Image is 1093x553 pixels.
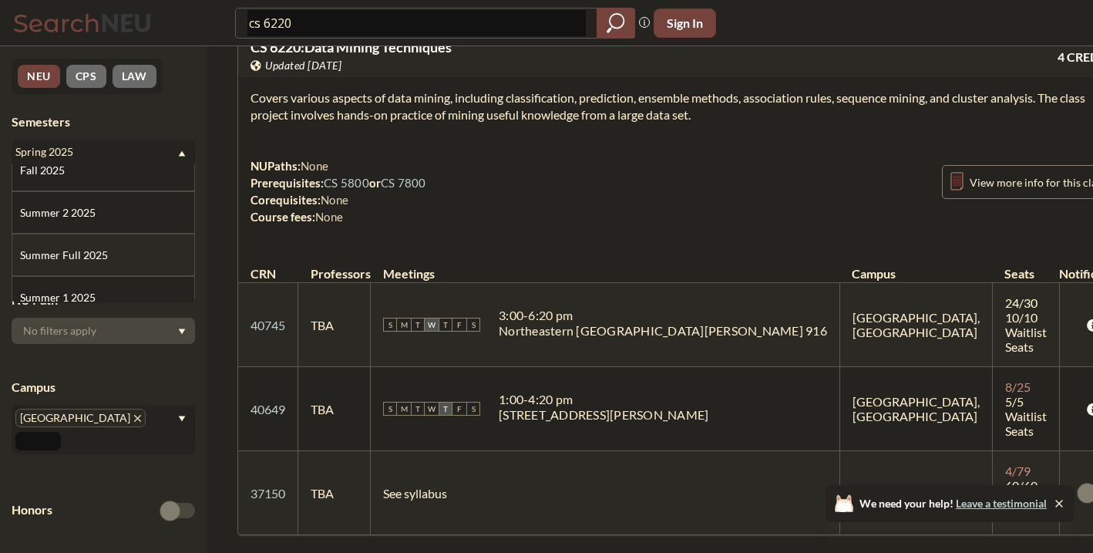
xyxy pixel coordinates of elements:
[12,113,195,130] div: Semesters
[839,250,992,283] th: Campus
[383,318,397,332] span: S
[247,10,586,36] input: Class, professor, course number, "phrase"
[251,39,452,56] span: CS 6220 : Data Mining Techniques
[654,8,716,38] button: Sign In
[1005,295,1038,310] span: 24 / 30
[411,318,425,332] span: T
[265,57,341,74] span: Updated [DATE]
[20,162,68,179] span: Fall 2025
[499,407,708,423] div: [STREET_ADDRESS][PERSON_NAME]
[321,193,348,207] span: None
[1005,464,1031,478] span: 4 / 79
[383,486,447,501] span: See syllabus
[298,250,371,283] th: Professors
[15,409,146,427] span: [GEOGRAPHIC_DATA]X to remove pill
[66,65,106,88] button: CPS
[439,402,452,416] span: T
[178,416,186,422] svg: Dropdown arrow
[381,176,426,190] a: CS 7800
[839,283,992,367] td: [GEOGRAPHIC_DATA], [GEOGRAPHIC_DATA]
[251,318,285,332] a: 40745
[251,157,426,225] div: NUPaths: Prerequisites: or Corequisites: Course fees:
[12,501,52,519] p: Honors
[956,497,1047,510] a: Leave a testimonial
[597,8,635,39] div: magnifying glass
[859,498,1047,509] span: We need your help!
[499,308,827,323] div: 3:00 - 6:20 pm
[18,65,60,88] button: NEU
[1005,379,1031,394] span: 8 / 25
[499,323,827,339] div: Northeastern [GEOGRAPHIC_DATA][PERSON_NAME] 916
[298,451,371,535] td: TBA
[1005,394,1047,438] span: 5/5 Waitlist Seats
[466,318,480,332] span: S
[425,318,439,332] span: W
[839,451,992,535] td: Online
[251,486,285,501] a: 37150
[439,318,452,332] span: T
[20,289,99,306] span: Summer 1 2025
[397,402,411,416] span: M
[371,250,840,283] th: Meetings
[452,318,466,332] span: F
[607,12,625,34] svg: magnifying glass
[1005,310,1047,354] span: 10/10 Waitlist Seats
[499,392,708,407] div: 1:00 - 4:20 pm
[12,318,195,344] div: Dropdown arrow
[113,65,156,88] button: LAW
[12,140,195,164] div: Spring 2025Dropdown arrowFall 2025Summer 2 2025Summer Full 2025Summer 1 2025Spring 2025Fall 2024S...
[178,150,186,157] svg: Dropdown arrow
[411,402,425,416] span: T
[134,415,141,422] svg: X to remove pill
[1005,478,1047,522] span: 60/60 Waitlist Seats
[452,402,466,416] span: F
[15,143,177,160] div: Spring 2025
[12,405,195,454] div: [GEOGRAPHIC_DATA]X to remove pillDropdown arrow
[383,402,397,416] span: S
[301,159,328,173] span: None
[324,176,369,190] a: CS 5800
[425,402,439,416] span: W
[251,265,276,282] div: CRN
[20,247,111,264] span: Summer Full 2025
[397,318,411,332] span: M
[839,367,992,451] td: [GEOGRAPHIC_DATA], [GEOGRAPHIC_DATA]
[298,283,371,367] td: TBA
[298,367,371,451] td: TBA
[992,250,1059,283] th: Seats
[251,402,285,416] a: 40649
[315,210,343,224] span: None
[178,329,186,335] svg: Dropdown arrow
[20,204,99,221] span: Summer 2 2025
[466,402,480,416] span: S
[12,379,195,396] div: Campus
